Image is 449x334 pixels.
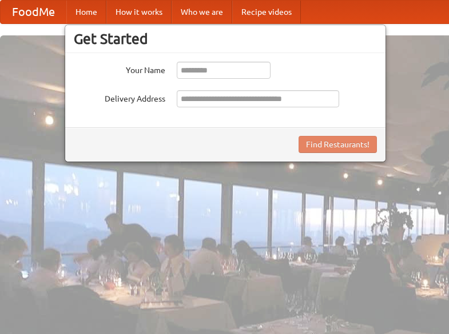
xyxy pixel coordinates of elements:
[74,30,377,47] h3: Get Started
[74,90,165,104] label: Delivery Address
[232,1,301,23] a: Recipe videos
[106,1,172,23] a: How it works
[1,1,66,23] a: FoodMe
[299,136,377,153] button: Find Restaurants!
[172,1,232,23] a: Who we are
[66,1,106,23] a: Home
[74,62,165,76] label: Your Name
